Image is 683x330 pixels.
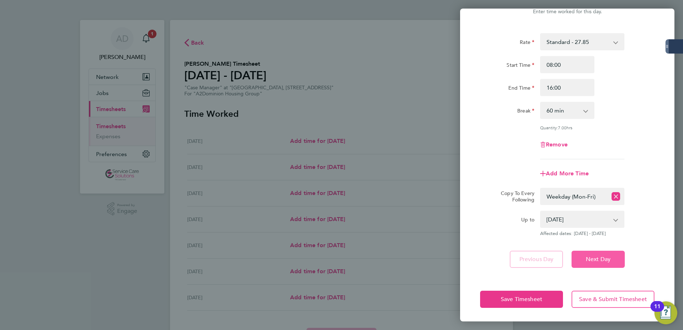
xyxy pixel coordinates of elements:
[572,291,654,308] button: Save & Submit Timesheet
[521,216,534,225] label: Up to
[495,190,534,203] label: Copy To Every Following
[517,107,534,116] label: Break
[540,231,624,236] span: Affected dates: [DATE] - [DATE]
[612,189,620,204] button: Reset selection
[572,251,625,268] button: Next Day
[654,306,660,316] div: 11
[501,296,542,303] span: Save Timesheet
[546,170,589,177] span: Add More Time
[540,125,624,130] div: Quantity: hrs
[540,79,594,96] input: E.g. 18:00
[654,301,677,324] button: Open Resource Center, 11 new notifications
[480,291,563,308] button: Save Timesheet
[508,85,534,93] label: End Time
[520,39,534,47] label: Rate
[507,62,534,70] label: Start Time
[546,141,568,148] span: Remove
[540,56,594,73] input: E.g. 08:00
[540,142,568,147] button: Remove
[558,125,567,130] span: 7.00
[460,7,674,16] div: Enter time worked for this day.
[579,296,647,303] span: Save & Submit Timesheet
[540,171,589,176] button: Add More Time
[586,256,610,263] span: Next Day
